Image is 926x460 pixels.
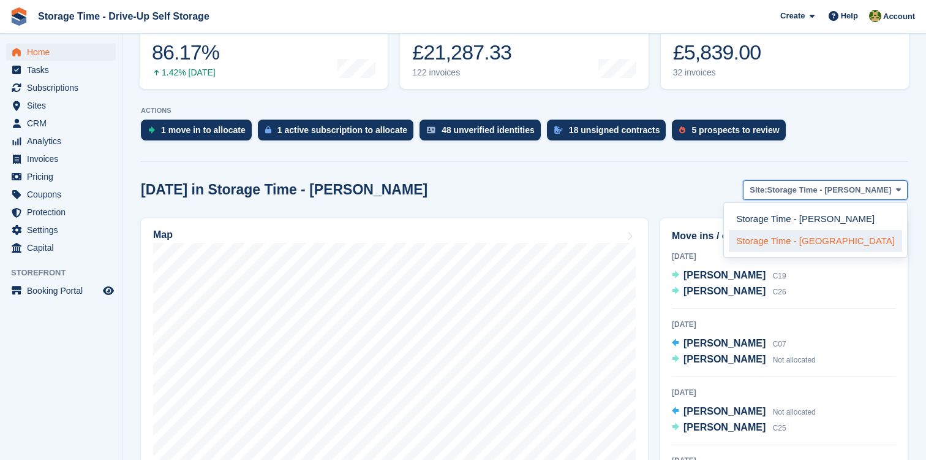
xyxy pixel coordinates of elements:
a: 18 unsigned contracts [547,120,672,147]
span: [PERSON_NAME] [683,338,766,348]
span: Account [883,10,915,23]
a: Month-to-date sales £21,287.33 122 invoices [400,11,648,89]
a: Occupancy 86.17% 1.42% [DATE] [140,11,388,89]
span: Invoices [27,150,100,167]
span: Coupons [27,186,100,203]
span: [PERSON_NAME] [683,286,766,296]
a: 1 active subscription to allocate [258,120,420,147]
a: Storage Time - Drive-Up Self Storage [33,6,214,26]
h2: Map [153,229,173,240]
a: menu [6,61,116,79]
span: Pricing [27,168,100,185]
div: 122 invoices [412,67,511,78]
span: Settings [27,221,100,239]
a: 48 unverified identities [420,120,547,147]
a: menu [6,150,116,167]
span: Tasks [27,61,100,79]
span: C19 [773,272,786,280]
div: 32 invoices [673,67,761,78]
a: Awaiting payment £5,839.00 32 invoices [661,11,909,89]
div: [DATE] [672,251,896,262]
img: contract_signature_icon-13c848040528278c33f63329250d36e43548de30e8caae1d1a13099fd9432cc5.svg [554,126,563,134]
a: menu [6,97,116,114]
span: Home [27,44,100,61]
a: menu [6,186,116,203]
div: 1.42% [DATE] [152,67,219,78]
span: [PERSON_NAME] [683,422,766,432]
span: [PERSON_NAME] [683,354,766,364]
div: [DATE] [672,319,896,330]
a: menu [6,115,116,132]
div: £21,287.33 [412,40,511,65]
span: Sites [27,97,100,114]
a: menu [6,168,116,185]
a: 5 prospects to review [672,120,791,147]
img: verify_identity-adf6edd0f0f0b5bbfe63781bf79b02c33cf7c696d77639b501bdc392416b5a36.svg [427,126,435,134]
div: 1 active subscription to allocate [277,125,407,135]
a: menu [6,79,116,96]
span: Not allocated [773,356,816,364]
span: C26 [773,288,786,296]
span: Storefront [11,267,122,279]
div: £5,839.00 [673,40,761,65]
span: Protection [27,204,100,221]
span: Site: [750,184,767,196]
h2: [DATE] in Storage Time - [PERSON_NAME] [141,182,427,198]
span: [PERSON_NAME] [683,270,766,280]
span: [PERSON_NAME] [683,406,766,416]
span: C25 [773,424,786,432]
img: stora-icon-8386f47178a22dfd0bd8f6a31ec36ba5ce8667c1dd55bd0f319d3a0aa187defe.svg [10,7,28,26]
div: 48 unverified identities [442,125,535,135]
p: ACTIONS [141,107,908,115]
a: Storage Time - [GEOGRAPHIC_DATA] [729,230,902,252]
span: CRM [27,115,100,132]
a: [PERSON_NAME] C25 [672,420,786,436]
a: [PERSON_NAME] Not allocated [672,352,816,368]
span: Help [841,10,858,22]
span: Storage Time - [PERSON_NAME] [767,184,892,196]
a: menu [6,132,116,150]
a: 1 move in to allocate [141,120,258,147]
span: Analytics [27,132,100,150]
div: 86.17% [152,40,219,65]
a: menu [6,204,116,221]
div: 1 move in to allocate [161,125,246,135]
div: [DATE] [672,387,896,398]
a: [PERSON_NAME] Not allocated [672,404,816,420]
img: active_subscription_to_allocate_icon-d502201f5373d7db506a760aba3b589e785aa758c864c3986d89f69b8ff3... [265,126,271,134]
a: menu [6,239,116,256]
span: Booking Portal [27,282,100,299]
span: Subscriptions [27,79,100,96]
a: [PERSON_NAME] C19 [672,268,786,284]
a: [PERSON_NAME] C07 [672,336,786,352]
a: Preview store [101,283,116,298]
a: [PERSON_NAME] C26 [672,284,786,300]
span: Capital [27,239,100,256]
a: menu [6,44,116,61]
a: menu [6,282,116,299]
button: Site: Storage Time - [PERSON_NAME] [743,180,908,201]
img: prospect-51fa495bee0391a8d652442698ab0144808aea92771e9ea1ae160a38d050c398.svg [679,126,685,134]
span: C07 [773,340,786,348]
div: 5 prospects to review [691,125,779,135]
img: Zain Sarwar [869,10,881,22]
div: 18 unsigned contracts [569,125,660,135]
a: menu [6,221,116,239]
span: Create [780,10,805,22]
h2: Move ins / outs [672,229,896,243]
img: move_ins_to_allocate_icon-fdf77a2bb77ea45bf5b3d319d69a93e2d87916cf1d5bf7949dd705db3b84f3ca.svg [148,126,155,134]
a: Storage Time - [PERSON_NAME] [729,208,902,230]
span: Not allocated [773,408,816,416]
